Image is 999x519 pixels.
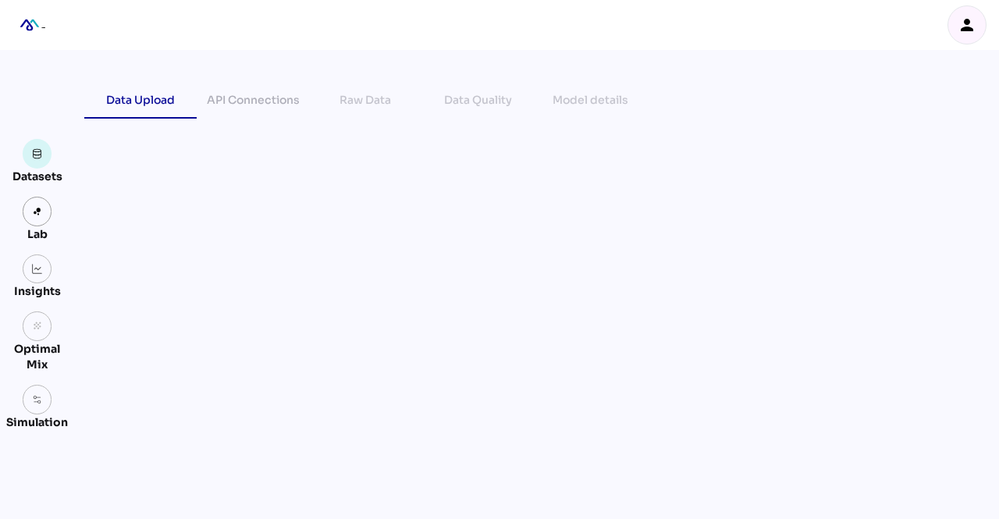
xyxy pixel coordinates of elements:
div: mediaROI [12,8,47,42]
img: graph.svg [32,264,43,275]
img: settings.svg [32,394,43,405]
div: API Connections [207,91,300,109]
img: lab.svg [32,206,43,217]
div: Insights [14,283,61,299]
div: Datasets [12,169,62,184]
div: Raw Data [340,91,391,109]
i: grain [32,321,43,332]
i: person [958,16,976,34]
div: Lab [20,226,55,242]
img: data.svg [32,148,43,159]
div: Model details [553,91,628,109]
div: Data Quality [444,91,512,109]
div: Optimal Mix [6,341,68,372]
div: Data Upload [106,91,175,109]
div: Simulation [6,414,68,430]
